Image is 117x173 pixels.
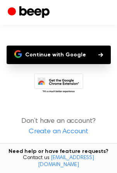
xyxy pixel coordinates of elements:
[5,155,112,168] span: Contact us
[6,116,111,137] p: Don’t have an account?
[8,127,109,137] a: Create an Account
[7,46,111,64] button: Continue with Google
[8,5,52,20] a: Beep
[38,155,94,168] a: [EMAIL_ADDRESS][DOMAIN_NAME]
